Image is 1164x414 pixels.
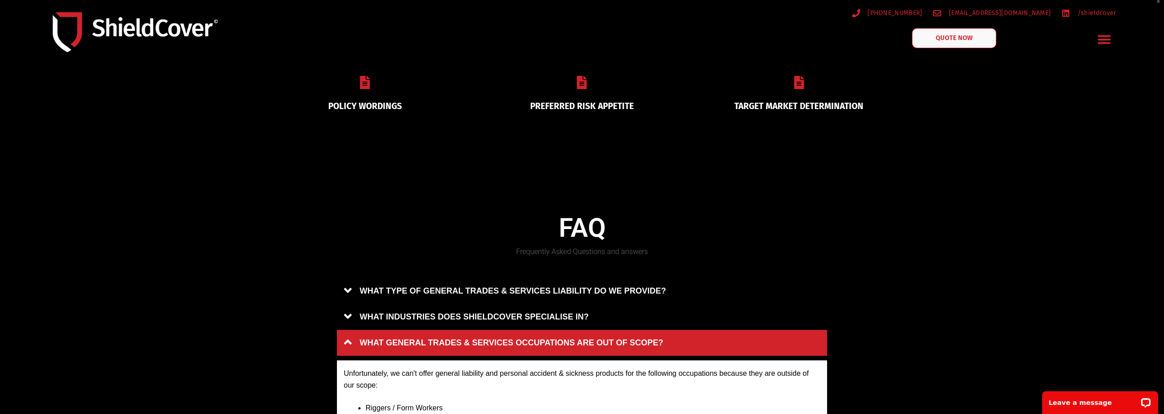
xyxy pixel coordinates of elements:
[53,12,218,53] img: Shield-Cover-Underwriting-Australia-logo-full
[337,213,827,244] h4: FAQ
[337,330,827,356] a: WHAT GENERAL TRADES & SERVICES OCCUPATIONS ARE OUT OF SCOPE?
[936,35,972,41] span: QUOTE NOW
[912,28,996,48] a: QUOTE NOW
[1094,29,1115,50] div: Menu Toggle
[734,101,863,111] a: TARGET MARKET DETERMINATION
[530,101,634,111] a: PREFERRED RISK APPETITE
[1062,7,1116,19] a: /shieldcover
[344,368,820,391] p: Unfortunately, we can't offer general liability and personal accident & sickness products for the...
[865,7,922,19] span: [PHONE_NUMBER]
[933,7,1051,19] a: [EMAIL_ADDRESS][DOMAIN_NAME]
[337,248,827,255] h5: Frequently Asked Questions and answers
[328,101,402,111] a: POLICY WORDINGS
[1036,385,1164,414] iframe: LiveChat chat widget
[366,402,820,414] li: Riggers / Form Workers
[337,304,827,330] a: WHAT INDUSTRIES DOES SHIELDCOVER SPECIALISE IN?
[947,7,1051,19] span: [EMAIL_ADDRESS][DOMAIN_NAME]
[1075,7,1116,19] span: /shieldcover
[337,278,827,304] a: WHAT TYPE OF GENERAL TRADES & SERVICES LIABILITY DO WE PROVIDE?
[852,7,923,19] a: [PHONE_NUMBER]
